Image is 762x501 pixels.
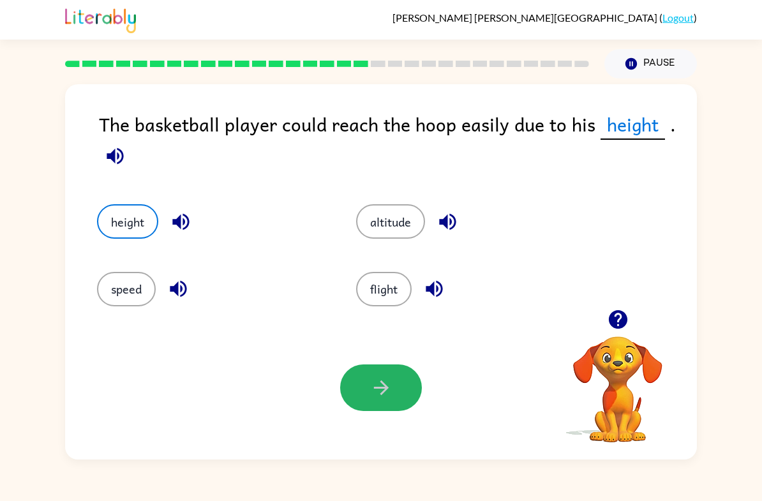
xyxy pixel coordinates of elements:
button: Pause [604,49,697,79]
button: speed [97,272,156,306]
button: altitude [356,204,425,239]
span: [PERSON_NAME] [PERSON_NAME][GEOGRAPHIC_DATA] [392,11,659,24]
div: The basketball player could reach the hoop easily due to his . [99,110,697,179]
button: height [97,204,158,239]
div: ( ) [392,11,697,24]
video: Your browser must support playing .mp4 files to use Literably. Please try using another browser. [554,317,682,444]
span: height [601,110,665,140]
button: flight [356,272,412,306]
a: Logout [662,11,694,24]
img: Literably [65,5,136,33]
